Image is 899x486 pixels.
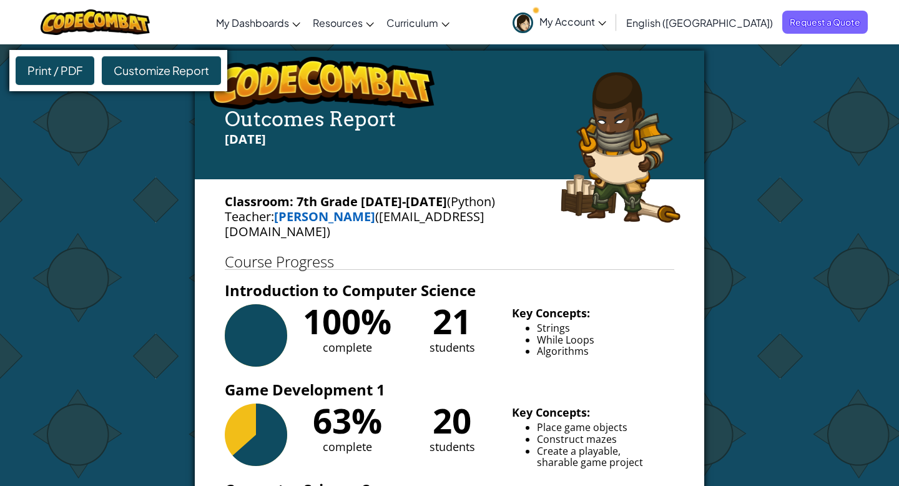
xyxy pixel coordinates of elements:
[506,2,612,42] a: My Account
[447,193,495,210] span: (Python)
[302,339,392,357] div: complete
[225,131,266,147] span: [DATE]
[782,11,868,34] a: Request a Quote
[307,6,380,39] a: Resources
[512,305,590,320] b: Key Concepts:
[561,72,680,223] img: arryn.png
[225,193,293,210] span: Classroom:
[386,16,438,29] span: Curriculum
[537,333,594,347] span: While Loops
[380,6,456,39] a: Curriculum
[537,444,643,470] span: Create a playable, sharable game project
[537,344,589,358] span: Algorithms
[513,12,533,33] img: avatar
[302,404,392,438] div: 63%
[41,9,150,35] img: CodeCombat logo
[210,57,435,109] img: logo.png
[210,6,307,39] a: My Dashboards
[216,16,289,29] span: My Dashboards
[539,15,606,28] span: My Account
[114,63,209,77] span: Customize Report
[274,208,375,225] a: [PERSON_NAME]
[225,375,674,404] h3: Game Development 1
[225,208,274,225] span: Teacher:
[537,321,570,335] span: Strings
[210,109,689,129] h4: Outcomes Report
[302,438,392,456] div: complete
[537,420,627,434] span: Place game objects
[537,432,617,446] span: Construct mazes
[297,193,447,210] b: 7th Grade [DATE]-[DATE]
[225,254,674,270] h1: Course Progress
[225,208,484,240] span: ([EMAIL_ADDRESS][DOMAIN_NAME])
[407,404,497,438] div: 20
[407,339,497,357] div: students
[626,16,773,29] span: English ([GEOGRAPHIC_DATA])
[225,276,674,304] h3: Introduction to Computer Science
[313,16,363,29] span: Resources
[16,56,94,85] div: Print / PDF
[407,304,497,339] div: 21
[512,405,590,420] b: Key Concepts:
[302,304,392,339] div: 100%
[407,438,497,456] div: students
[620,6,779,39] a: English ([GEOGRAPHIC_DATA])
